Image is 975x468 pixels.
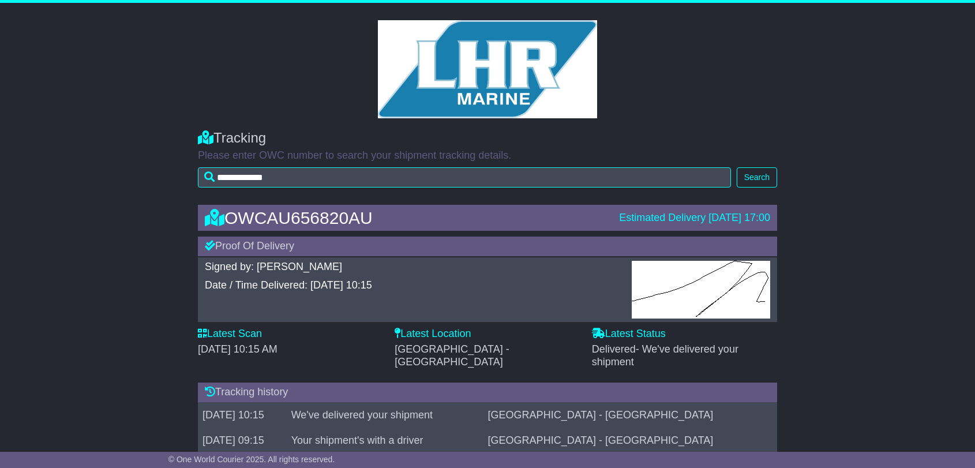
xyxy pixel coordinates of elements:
td: [DATE] 10:15 [198,402,287,428]
img: GetPodImagePublic [632,261,770,319]
td: We've delivered your shipment [287,402,483,428]
div: Proof Of Delivery [198,237,777,256]
div: Signed by: [PERSON_NAME] [205,261,620,274]
div: Date / Time Delivered: [DATE] 10:15 [205,279,620,292]
div: Estimated Delivery [DATE] 17:00 [619,212,770,224]
label: Latest Status [592,328,666,340]
img: GetCustomerLogo [378,20,597,118]
td: [DATE] 09:15 [198,428,287,453]
td: [GEOGRAPHIC_DATA] - [GEOGRAPHIC_DATA] [483,428,777,453]
td: [GEOGRAPHIC_DATA] - [GEOGRAPHIC_DATA] [483,402,777,428]
p: Please enter OWC number to search your shipment tracking details. [198,149,777,162]
td: Your shipment's with a driver [287,428,483,453]
label: Latest Location [395,328,471,340]
div: OWCAU656820AU [199,208,613,227]
span: © One World Courier 2025. All rights reserved. [168,455,335,464]
div: Tracking history [198,383,777,402]
span: [GEOGRAPHIC_DATA] - [GEOGRAPHIC_DATA] [395,343,509,368]
button: Search [737,167,777,188]
div: Tracking [198,130,777,147]
span: Delivered [592,343,738,368]
label: Latest Scan [198,328,262,340]
span: [DATE] 10:15 AM [198,343,277,355]
span: - We've delivered your shipment [592,343,738,368]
